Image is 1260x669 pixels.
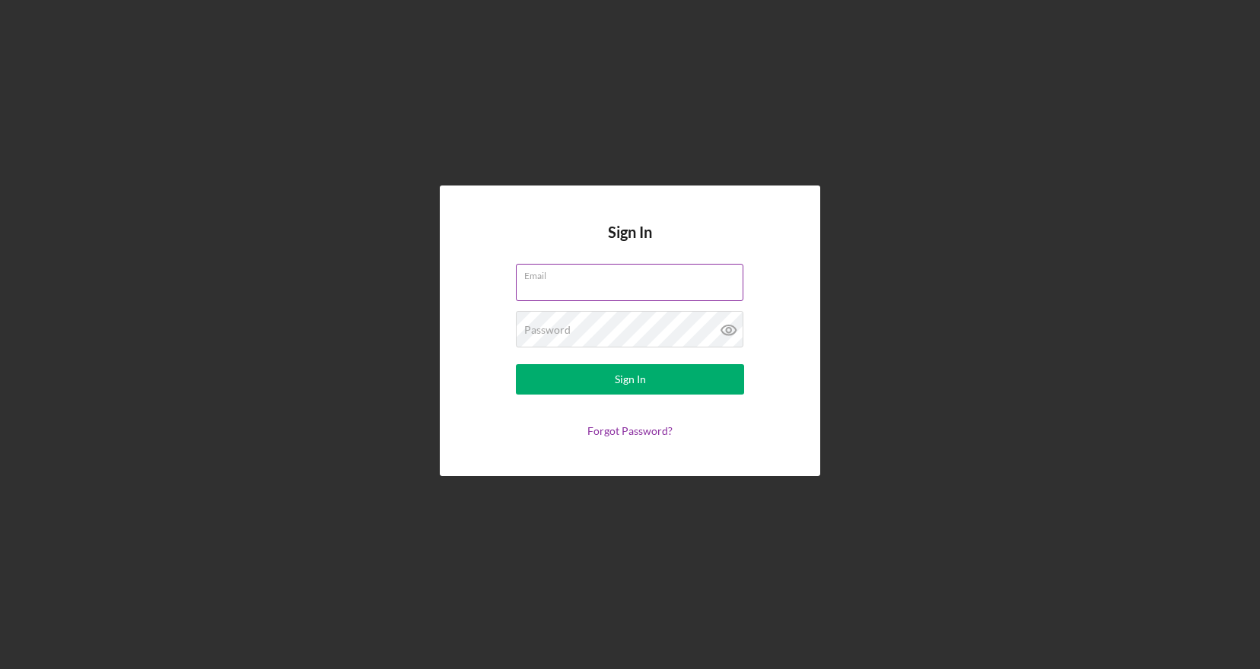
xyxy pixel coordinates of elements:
button: Sign In [516,364,744,395]
div: Sign In [615,364,646,395]
h4: Sign In [608,224,652,264]
label: Password [524,324,571,336]
a: Forgot Password? [587,424,673,437]
label: Email [524,265,743,281]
